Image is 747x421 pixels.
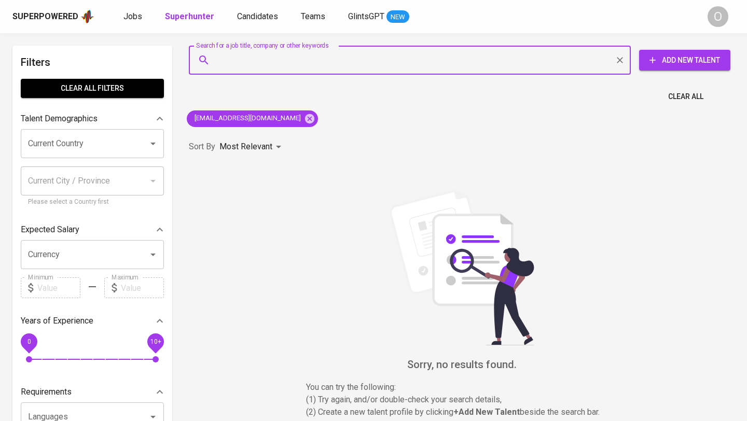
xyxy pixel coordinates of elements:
[189,356,735,373] h6: Sorry, no results found.
[219,137,285,157] div: Most Relevant
[123,10,144,23] a: Jobs
[301,10,327,23] a: Teams
[187,110,318,127] div: [EMAIL_ADDRESS][DOMAIN_NAME]
[21,54,164,71] h6: Filters
[189,141,215,153] p: Sort By
[21,223,79,236] p: Expected Salary
[21,311,164,331] div: Years of Experience
[664,87,708,106] button: Clear All
[453,407,520,417] b: + Add New Talent
[21,219,164,240] div: Expected Salary
[28,197,157,207] p: Please select a Country first
[37,277,80,298] input: Value
[29,82,156,95] span: Clear All filters
[146,136,160,151] button: Open
[150,338,161,345] span: 10+
[21,382,164,402] div: Requirements
[123,11,142,21] span: Jobs
[21,79,164,98] button: Clear All filters
[708,6,728,27] div: O
[80,9,94,24] img: app logo
[668,90,703,103] span: Clear All
[639,50,730,71] button: Add New Talent
[301,11,325,21] span: Teams
[21,108,164,129] div: Talent Demographics
[121,277,164,298] input: Value
[384,190,539,345] img: file_searching.svg
[27,338,31,345] span: 0
[21,386,72,398] p: Requirements
[348,10,409,23] a: GlintsGPT NEW
[12,11,78,23] div: Superpowered
[165,11,214,21] b: Superhunter
[306,394,617,406] p: (1) Try again, and/or double-check your search details,
[12,9,94,24] a: Superpoweredapp logo
[348,11,384,21] span: GlintsGPT
[21,315,93,327] p: Years of Experience
[146,247,160,262] button: Open
[187,114,307,123] span: [EMAIL_ADDRESS][DOMAIN_NAME]
[306,381,617,394] p: You can try the following :
[237,10,280,23] a: Candidates
[237,11,278,21] span: Candidates
[306,406,617,418] p: (2) Create a new talent profile by clicking beside the search bar.
[386,12,409,22] span: NEW
[613,53,627,67] button: Clear
[647,54,722,67] span: Add New Talent
[21,113,98,125] p: Talent Demographics
[219,141,272,153] p: Most Relevant
[165,10,216,23] a: Superhunter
